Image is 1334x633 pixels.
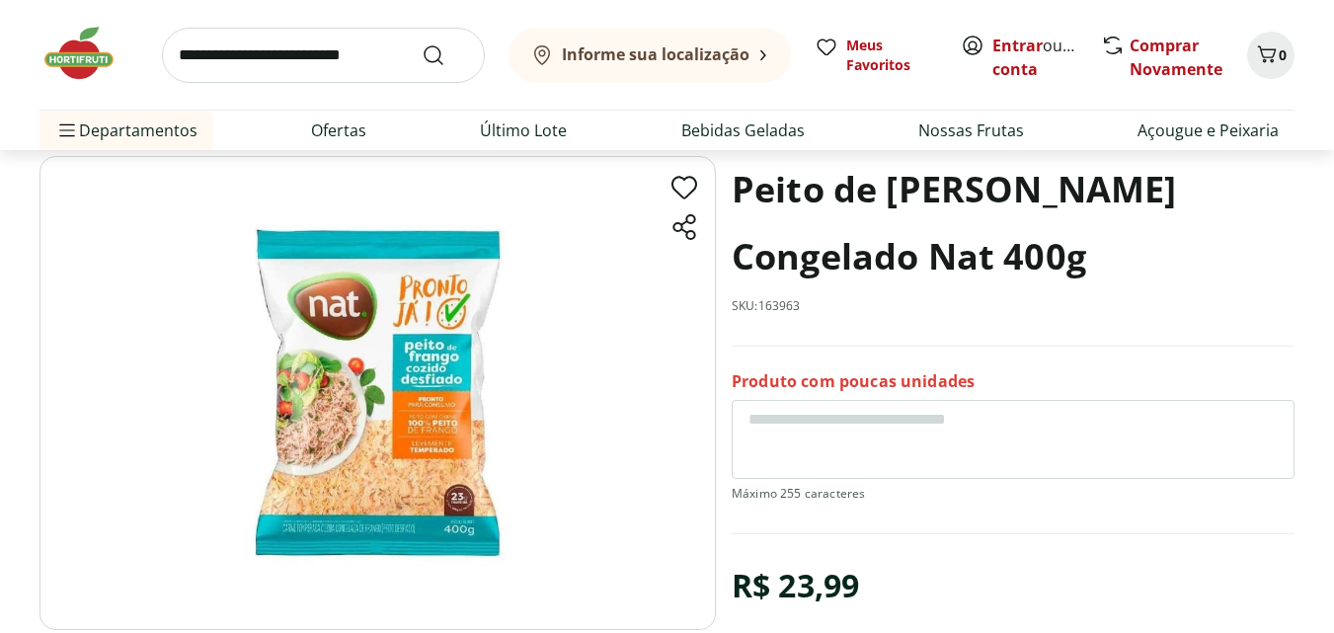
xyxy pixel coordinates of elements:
div: R$ 23,99 [732,558,859,613]
h1: Peito de [PERSON_NAME] Congelado Nat 400g [732,156,1295,290]
p: SKU: 163963 [732,298,801,314]
p: Produto com poucas unidades [732,370,975,392]
a: Nossas Frutas [918,119,1024,142]
img: Peito de Frango Desfiado Congelado Nat 400g [39,156,716,630]
a: Meus Favoritos [815,36,937,75]
b: Informe sua localização [562,43,749,65]
button: Submit Search [422,43,469,67]
button: Informe sua localização [509,28,791,83]
a: Último Lote [480,119,567,142]
button: Carrinho [1247,32,1295,79]
img: Hortifruti [39,24,138,83]
span: Meus Favoritos [846,36,937,75]
span: 0 [1279,45,1287,64]
button: Menu [55,107,79,154]
a: Entrar [992,35,1043,56]
span: Departamentos [55,107,197,154]
a: Comprar Novamente [1130,35,1222,80]
a: Criar conta [992,35,1101,80]
input: search [162,28,485,83]
a: Bebidas Geladas [681,119,805,142]
span: ou [992,34,1080,81]
a: Açougue e Peixaria [1138,119,1279,142]
a: Ofertas [311,119,366,142]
